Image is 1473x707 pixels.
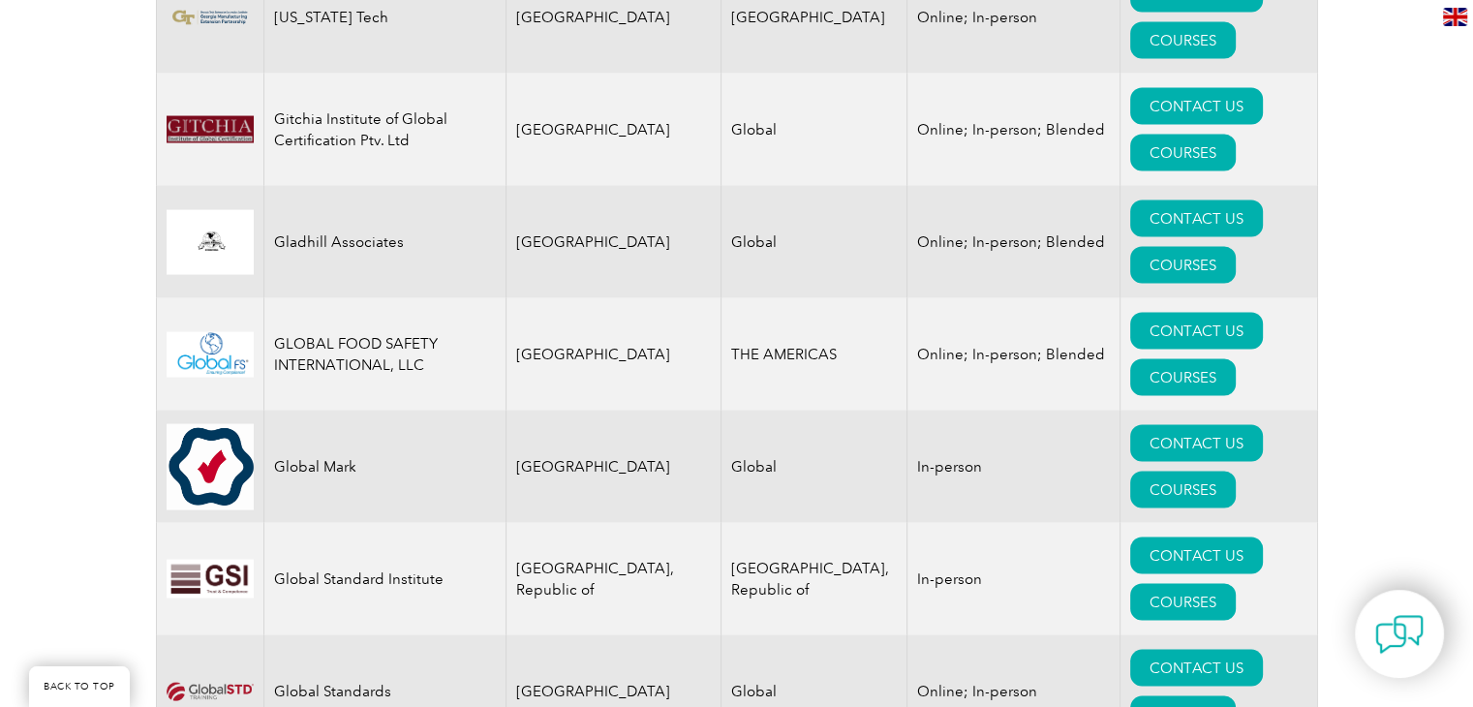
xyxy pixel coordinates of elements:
[167,210,254,276] img: 0025a846-35c2-eb11-bacc-0022481832e0-logo.jpg
[1130,538,1263,574] a: CONTACT US
[506,298,721,411] td: [GEOGRAPHIC_DATA]
[721,523,907,635] td: [GEOGRAPHIC_DATA], Republic of
[263,186,506,298] td: Gladhill Associates
[721,74,907,186] td: Global
[907,74,1120,186] td: Online; In-person; Blended
[1375,610,1424,659] img: contact-chat.png
[1443,8,1467,26] img: en
[907,523,1120,635] td: In-person
[167,683,254,701] img: ef2924ac-d9bc-ea11-a814-000d3a79823d-logo.png
[506,411,721,523] td: [GEOGRAPHIC_DATA]
[1130,313,1263,350] a: CONTACT US
[721,298,907,411] td: THE AMERICAS
[506,74,721,186] td: [GEOGRAPHIC_DATA]
[1130,359,1236,396] a: COURSES
[167,424,254,510] img: eb2924ac-d9bc-ea11-a814-000d3a79823d-logo.jpg
[29,666,130,707] a: BACK TO TOP
[1130,200,1263,237] a: CONTACT US
[1130,247,1236,284] a: COURSES
[907,411,1120,523] td: In-person
[1130,22,1236,59] a: COURSES
[167,6,254,30] img: e72924ac-d9bc-ea11-a814-000d3a79823d-logo.png
[506,186,721,298] td: [GEOGRAPHIC_DATA]
[167,332,254,378] img: 6c340fde-d376-eb11-a812-002248145cb7-logo.jpg
[1130,88,1263,125] a: CONTACT US
[907,298,1120,411] td: Online; In-person; Blended
[1130,135,1236,171] a: COURSES
[263,523,506,635] td: Global Standard Institute
[263,298,506,411] td: GLOBAL FOOD SAFETY INTERNATIONAL, LLC
[1130,425,1263,462] a: CONTACT US
[1130,650,1263,687] a: CONTACT US
[263,74,506,186] td: Gitchia Institute of Global Certification Ptv. Ltd
[506,523,721,635] td: [GEOGRAPHIC_DATA], Republic of
[263,411,506,523] td: Global Mark
[1130,472,1236,508] a: COURSES
[907,186,1120,298] td: Online; In-person; Blended
[721,186,907,298] td: Global
[167,116,254,143] img: c8bed0e6-59d5-ee11-904c-002248931104-logo.png
[1130,584,1236,621] a: COURSES
[167,560,254,599] img: 3a0d5207-7902-ed11-82e6-002248d3b1f1-logo.jpg
[721,411,907,523] td: Global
